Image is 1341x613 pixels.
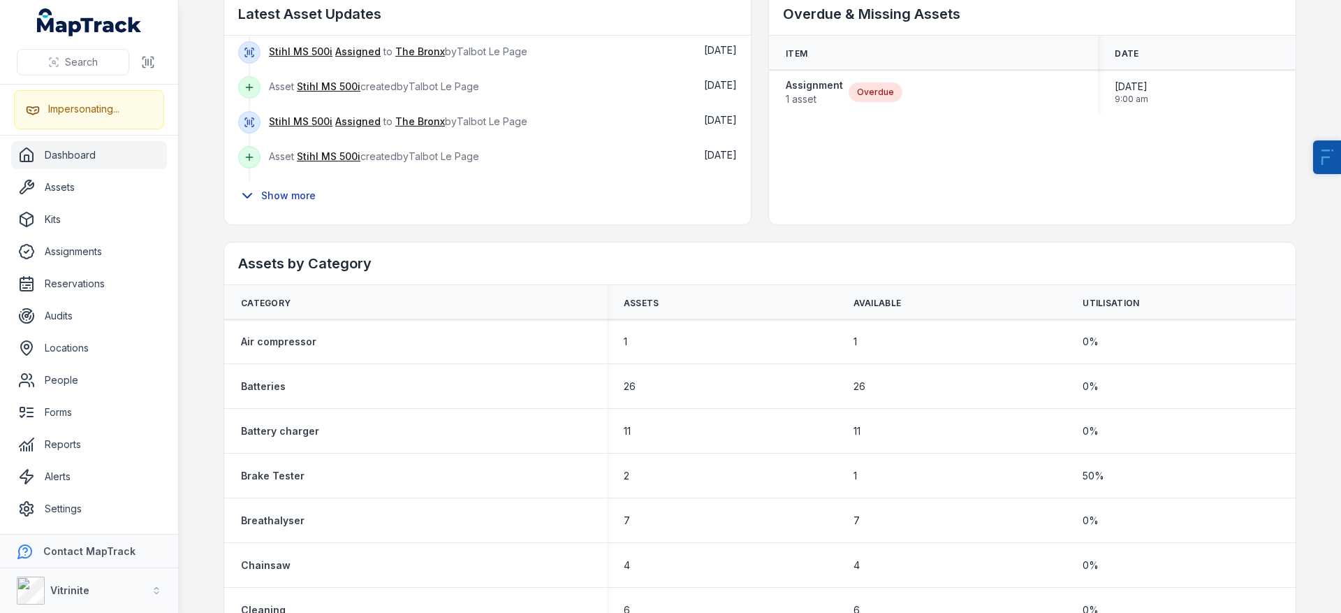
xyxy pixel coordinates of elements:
[853,424,860,438] span: 11
[1083,558,1099,572] span: 0 %
[849,82,902,102] div: Overdue
[783,4,1282,24] h2: Overdue & Missing Assets
[43,545,135,557] strong: Contact MapTrack
[241,558,291,572] a: Chainsaw
[11,173,167,201] a: Assets
[1083,514,1099,528] span: 0 %
[624,514,630,528] span: 7
[853,558,860,572] span: 4
[1115,48,1138,59] span: Date
[395,45,445,59] a: The Bronx
[786,78,843,106] a: Assignment1 asset
[11,334,167,362] a: Locations
[238,181,325,210] button: Show more
[1083,424,1099,438] span: 0 %
[624,558,630,572] span: 4
[37,8,142,36] a: MapTrack
[241,380,286,394] a: Batteries
[853,298,902,309] span: Available
[704,44,737,56] span: [DATE]
[704,79,737,91] span: [DATE]
[704,149,737,161] span: [DATE]
[17,49,129,75] button: Search
[297,150,360,164] a: Stihl MS 500i
[50,584,89,596] strong: Vitrinite
[11,463,167,491] a: Alerts
[1083,298,1139,309] span: Utilisation
[11,398,167,426] a: Forms
[624,298,659,309] span: Assets
[1115,80,1148,105] time: 14/07/2025, 9:00:00 am
[1083,380,1099,394] span: 0 %
[1115,94,1148,105] span: 9:00 am
[269,115,527,127] span: to by Talbot Le Page
[624,469,629,483] span: 2
[11,431,167,459] a: Reports
[241,514,305,528] a: Breathalyser
[269,115,332,129] a: Stihl MS 500i
[786,92,843,106] span: 1 asset
[704,79,737,91] time: 29/08/2025, 8:43:16 am
[786,48,807,59] span: Item
[11,495,167,523] a: Settings
[65,55,98,69] span: Search
[11,141,167,169] a: Dashboard
[624,424,631,438] span: 11
[48,102,119,116] div: Impersonating...
[269,150,479,162] span: Asset created by Talbot Le Page
[241,424,319,438] a: Battery charger
[704,44,737,56] time: 29/08/2025, 8:45:28 am
[624,380,636,394] span: 26
[11,366,167,394] a: People
[238,254,1282,273] h2: Assets by Category
[395,115,445,129] a: The Bronx
[269,45,332,59] a: Stihl MS 500i
[297,80,360,94] a: Stihl MS 500i
[704,149,737,161] time: 29/08/2025, 8:38:45 am
[241,469,305,483] a: Brake Tester
[1115,80,1148,94] span: [DATE]
[704,114,737,126] span: [DATE]
[853,380,865,394] span: 26
[853,469,857,483] span: 1
[786,78,843,92] strong: Assignment
[853,514,860,528] span: 7
[241,298,291,309] span: Category
[624,335,627,349] span: 1
[269,45,527,57] span: to by Talbot Le Page
[11,238,167,266] a: Assignments
[335,45,381,59] a: Assigned
[11,270,167,298] a: Reservations
[1083,469,1104,483] span: 50 %
[11,205,167,233] a: Kits
[853,335,857,349] span: 1
[1083,335,1099,349] span: 0 %
[241,335,316,349] a: Air compressor
[704,114,737,126] time: 29/08/2025, 8:40:24 am
[238,4,737,24] h2: Latest Asset Updates
[335,115,381,129] a: Assigned
[11,302,167,330] a: Audits
[269,80,479,92] span: Asset created by Talbot Le Page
